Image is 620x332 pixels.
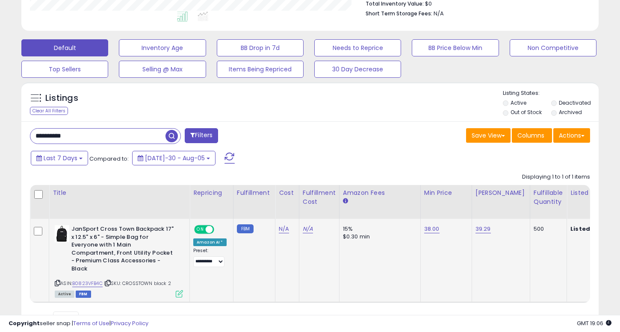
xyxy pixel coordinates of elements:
[185,128,218,143] button: Filters
[21,61,108,78] button: Top Sellers
[314,61,401,78] button: 30 Day Decrease
[9,320,148,328] div: seller snap | |
[145,154,205,162] span: [DATE]-30 - Aug-05
[559,99,591,106] label: Deactivated
[412,39,499,56] button: BB Price Below Min
[503,89,599,97] p: Listing States:
[31,151,88,165] button: Last 7 Days
[217,39,304,56] button: BB Drop in 7d
[279,188,295,197] div: Cost
[512,128,552,143] button: Columns
[279,225,289,233] a: N/A
[73,319,109,327] a: Terms of Use
[89,155,129,163] span: Compared to:
[314,39,401,56] button: Needs to Reprice
[475,225,491,233] a: 39.29
[510,39,596,56] button: Non Competitive
[559,109,582,116] label: Archived
[534,188,563,206] div: Fulfillable Quantity
[303,225,313,233] a: N/A
[343,197,348,205] small: Amazon Fees.
[195,226,206,233] span: ON
[45,92,78,104] h5: Listings
[434,9,444,18] span: N/A
[36,314,98,323] span: Show: entries
[424,188,468,197] div: Min Price
[76,291,91,298] span: FBM
[343,225,414,233] div: 15%
[71,225,175,275] b: JanSport Cross Town Backpack 17" x 12.5" x 6" - Simple Bag for Everyone with 1 Main Compartment, ...
[119,39,206,56] button: Inventory Age
[193,188,230,197] div: Repricing
[213,226,227,233] span: OFF
[217,61,304,78] button: Items Being Repriced
[343,233,414,241] div: $0.30 min
[366,10,432,17] b: Short Term Storage Fees:
[570,225,609,233] b: Listed Price:
[111,319,148,327] a: Privacy Policy
[553,128,590,143] button: Actions
[55,291,74,298] span: All listings currently available for purchase on Amazon
[424,225,440,233] a: 38.00
[9,319,40,327] strong: Copyright
[104,280,171,287] span: | SKU: CROSSTOWN black 2
[343,188,417,197] div: Amazon Fees
[522,173,590,181] div: Displaying 1 to 1 of 1 items
[303,188,336,206] div: Fulfillment Cost
[237,224,254,233] small: FBM
[534,225,560,233] div: 500
[119,61,206,78] button: Selling @ Max
[193,238,227,246] div: Amazon AI *
[193,248,227,267] div: Preset:
[237,188,272,197] div: Fulfillment
[511,109,542,116] label: Out of Stock
[517,131,544,140] span: Columns
[55,225,183,297] div: ASIN:
[577,319,611,327] span: 2025-08-15 19:06 GMT
[53,188,186,197] div: Title
[475,188,526,197] div: [PERSON_NAME]
[132,151,216,165] button: [DATE]-30 - Aug-05
[21,39,108,56] button: Default
[511,99,526,106] label: Active
[44,154,77,162] span: Last 7 Days
[55,225,69,242] img: 31PTuhjmU2L._SL40_.jpg
[466,128,511,143] button: Save View
[72,280,103,287] a: B0823VFB4C
[30,107,68,115] div: Clear All Filters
